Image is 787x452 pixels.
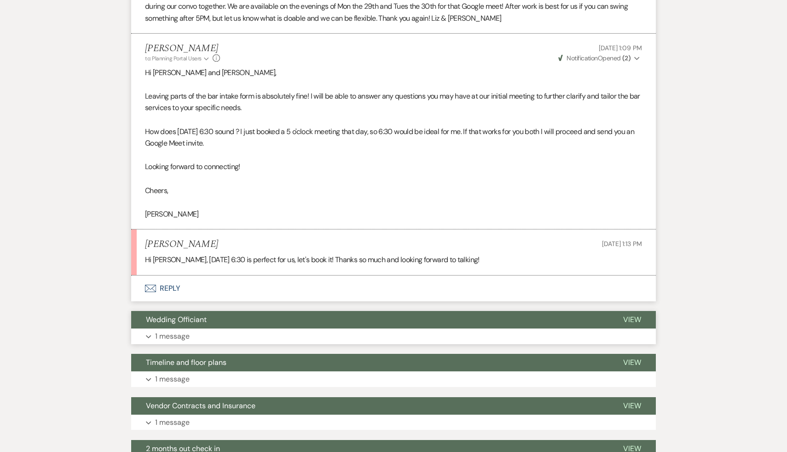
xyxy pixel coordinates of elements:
[155,373,190,385] p: 1 message
[146,358,226,367] span: Timeline and floor plans
[131,354,608,371] button: Timeline and floor plans
[145,161,642,173] p: Looking forward to connecting!
[608,311,656,329] button: View
[155,417,190,429] p: 1 message
[567,54,597,62] span: Notification
[145,239,218,250] h5: [PERSON_NAME]
[145,43,220,54] h5: [PERSON_NAME]
[145,67,642,79] p: Hi [PERSON_NAME] and [PERSON_NAME],
[623,358,641,367] span: View
[131,329,656,344] button: 1 message
[558,54,631,62] span: Opened
[146,401,255,411] span: Vendor Contracts and Insurance
[131,371,656,387] button: 1 message
[145,126,642,149] p: How does [DATE] 6:30 sound ? I just booked a 5 o'clock meeting that day, so 6:30 would be ideal f...
[145,185,642,197] p: Cheers,
[155,330,190,342] p: 1 message
[602,240,642,248] span: [DATE] 1:13 PM
[131,311,608,329] button: Wedding Officiant
[145,90,642,114] p: Leaving parts of the bar intake form is absolutely fine! I will be able to answer any questions y...
[608,354,656,371] button: View
[608,397,656,415] button: View
[623,401,641,411] span: View
[131,397,608,415] button: Vendor Contracts and Insurance
[131,415,656,430] button: 1 message
[599,44,642,52] span: [DATE] 1:09 PM
[131,276,656,301] button: Reply
[145,254,642,266] p: Hi [PERSON_NAME], [DATE] 6:30 is perfect for us, let's book it! Thanks so much and looking forwar...
[145,55,202,62] span: to: Planning Portal Users
[146,315,207,324] span: Wedding Officiant
[145,208,642,220] p: [PERSON_NAME]
[145,54,210,63] button: to: Planning Portal Users
[622,54,631,62] strong: ( 2 )
[557,53,642,63] button: NotificationOpened (2)
[623,315,641,324] span: View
